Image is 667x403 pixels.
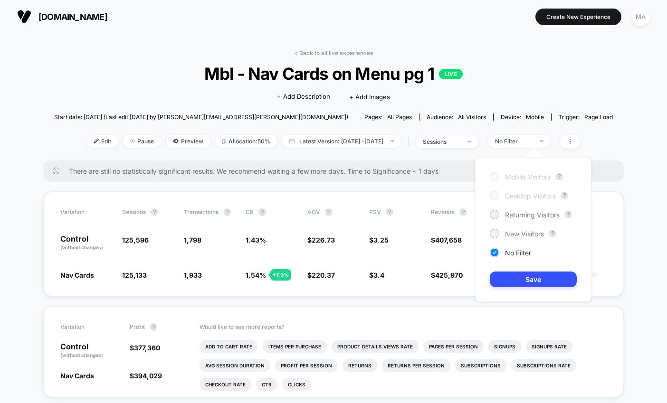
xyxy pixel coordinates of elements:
span: [DOMAIN_NAME] [38,12,107,22]
img: calendar [289,139,295,143]
span: 1,933 [184,271,202,279]
div: Trigger: [559,113,613,121]
span: Allocation: 50% [215,135,277,148]
span: Transactions [184,208,219,216]
button: ? [151,208,158,216]
span: 125,596 [122,236,149,244]
span: Desktop Visitors [505,192,556,200]
li: Add To Cart Rate [200,340,258,353]
li: Signups Rate [526,340,572,353]
li: Clicks [282,378,311,391]
span: 407,658 [435,236,462,244]
span: Profit [130,323,145,330]
button: ? [258,208,266,216]
span: $ [369,236,389,244]
li: Returns Per Session [382,359,450,372]
button: ? [150,323,157,331]
img: end [391,140,394,142]
button: ? [549,230,556,237]
span: 226.73 [312,236,335,244]
li: Product Details Views Rate [332,340,419,353]
span: $ [307,271,335,279]
button: ? [555,173,563,180]
img: end [468,141,471,142]
span: Page Load [584,113,613,121]
div: sessions [423,138,461,145]
span: There are still no statistically significant results. We recommend waiting a few more days . Time... [69,167,605,175]
p: Control [60,235,113,251]
span: New Visitors [505,230,544,238]
p: Control [60,343,120,359]
button: MA [629,7,653,27]
li: Pages Per Session [423,340,484,353]
span: 220.37 [312,271,335,279]
img: end [130,139,135,143]
span: 3.25 [373,236,389,244]
p: LIVE [439,69,463,79]
img: rebalance [222,139,226,144]
li: Checkout Rate [200,378,251,391]
img: edit [94,139,99,143]
span: AOV [307,208,320,216]
button: ? [459,208,467,216]
span: PSV [369,208,381,216]
span: 425,970 [435,271,463,279]
span: 377,360 [134,344,160,352]
button: ? [386,208,393,216]
span: 1,798 [184,236,201,244]
li: Returns [343,359,377,372]
button: [DOMAIN_NAME] [14,9,110,24]
span: $ [130,344,160,352]
div: Audience: [427,113,486,121]
span: All Visitors [458,113,486,121]
p: Would like to see more reports? [200,323,607,330]
li: Avg Session Duration [200,359,270,372]
span: $ [431,236,462,244]
li: Subscriptions [455,359,506,372]
li: Signups [488,340,521,353]
button: ? [223,208,231,216]
div: + 7.9 % [270,269,291,281]
li: Items Per Purchase [263,340,327,353]
a: < Back to all live experiences [294,49,373,56]
li: Subscriptions Rate [511,359,576,372]
span: Sessions [122,208,146,216]
span: Returning Visitors [505,211,560,219]
span: No Filter [505,249,531,257]
span: Nav Cards [60,372,94,380]
button: Save [490,272,577,287]
div: MA [631,8,650,26]
span: | [406,135,416,149]
span: Variation [60,323,113,331]
span: all pages [387,113,412,121]
span: + Add Images [349,93,390,101]
span: Preview [166,135,210,148]
span: Nav Cards [60,271,94,279]
span: Edit [87,135,118,148]
span: Pause [123,135,161,148]
span: 3.4 [373,271,384,279]
span: CR [246,208,254,216]
button: ? [564,211,572,218]
span: $ [130,372,162,380]
span: (without changes) [60,244,103,250]
span: Variation [60,208,113,216]
button: ? [561,192,568,199]
span: Mobile Visitors [505,173,551,181]
div: Pages: [364,113,412,121]
span: $ [369,271,384,279]
span: 394,029 [134,372,162,380]
span: Device: [493,113,551,121]
span: mobile [526,113,544,121]
li: Profit Per Session [275,359,338,372]
span: Latest Version: [DATE] - [DATE] [282,135,401,148]
span: + Add Description [277,92,330,102]
button: ? [325,208,333,216]
span: 1.54 % [246,271,266,279]
span: (without changes) [60,352,103,358]
img: Visually logo [17,9,31,24]
button: Create New Experience [535,9,621,25]
span: $ [431,271,463,279]
span: Revenue [431,208,455,216]
span: Start date: [DATE] (Last edit [DATE] by [PERSON_NAME][EMAIL_ADDRESS][PERSON_NAME][DOMAIN_NAME]) [54,113,348,121]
